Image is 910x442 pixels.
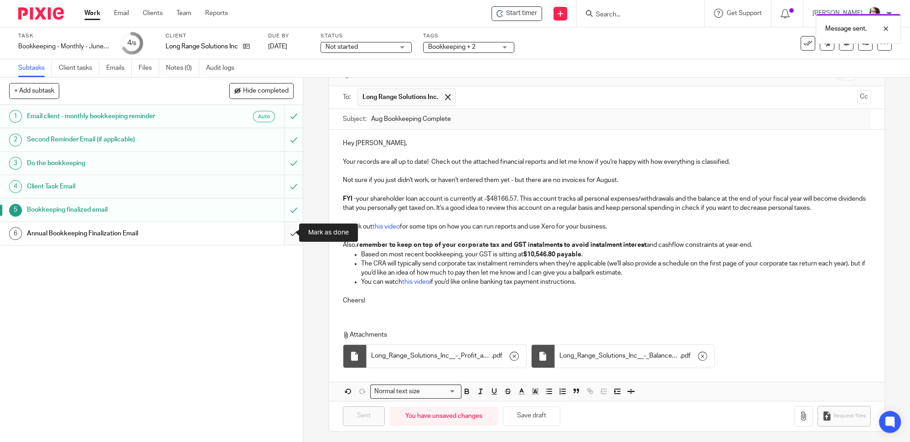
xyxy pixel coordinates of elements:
[27,156,192,170] h1: Do the bookkeeping
[428,44,476,50] span: Bookkeeping + 2
[343,114,367,124] label: Subject:
[491,6,542,21] div: Long Range Solutions Inc. - Bookkeeping - Monthly - June-August
[555,345,714,368] div: .
[114,9,129,18] a: Email
[9,227,22,240] div: 6
[165,32,257,40] label: Client
[343,93,353,102] label: To:
[372,387,422,396] span: Normal text size
[268,32,309,40] label: Due by
[343,157,871,166] p: Your records are all up to date! Check out the attached financial reports and let me know if you'...
[9,157,22,170] div: 3
[372,224,400,230] a: this video
[27,133,192,146] h1: Second Reminder Email (if applicable)
[166,59,199,77] a: Notes (0)
[9,83,59,99] button: + Add subtask
[817,406,870,426] button: Request files
[253,111,275,122] div: Auto
[357,242,646,248] strong: remember to keep on top of your corporate tax and GST instalments to avoid instalment interest
[326,44,358,50] span: Not started
[402,279,429,285] a: this video
[867,6,882,21] img: Kelsey%20Website-compressed%20Resized.jpg
[343,287,871,306] p: Cheers!
[343,196,356,202] strong: FYI -
[389,406,498,426] div: You have unsaved changes
[9,180,22,193] div: 4
[229,83,294,99] button: Hide completed
[681,351,691,360] span: pdf
[18,59,52,77] a: Subtasks
[18,32,109,40] label: Task
[131,41,136,46] small: /6
[205,9,228,18] a: Reports
[343,194,871,213] p: your shareholder loan account is currently at -$48166.57. This account tracks all personal expens...
[361,259,871,278] p: The CRA will typically send corporate tax instalment reminders when they're applicable (we'll als...
[343,240,871,250] p: Also, and cashflow constraints at year-end.
[18,7,64,20] img: Pixie
[559,351,680,360] span: Long_Range_Solutions_Inc__-_Balance_Sheet (5)
[361,250,871,259] p: Based on most recent bookkeeping, your GST is sitting at .
[825,24,867,33] p: Message sent.
[343,330,852,339] p: Attachments
[361,277,871,286] p: You can watch if you'd like online banking tax payment instructions.
[343,222,871,231] p: Check out for some tips on how you can run reports and use Xero for your business.
[206,59,241,77] a: Audit logs
[27,109,192,123] h1: Email client - monthly bookkeeping reminder
[127,38,136,48] div: 4
[143,9,163,18] a: Clients
[27,203,192,217] h1: Bookkeeping finalized email
[833,412,866,420] span: Request files
[343,176,871,185] p: Not sure if you just didn't work, or haven't entered them yet - but there are no invoices for Aug...
[106,59,132,77] a: Emails
[139,59,159,77] a: Files
[9,134,22,146] div: 2
[9,110,22,123] div: 1
[343,406,385,426] input: Sent
[523,251,581,258] strong: $10,546.80 payable
[176,9,191,18] a: Team
[367,345,526,368] div: .
[371,351,491,360] span: Long_Range_Solutions_Inc__-_Profit_and_Loss (4)
[59,59,99,77] a: Client tasks
[321,32,412,40] label: Status
[165,42,238,51] p: Long Range Solutions Inc.
[27,180,192,193] h1: Client Task Email
[27,227,192,240] h1: Annual Bookkeeping Finalization Email
[18,42,109,51] div: Bookkeeping - Monthly - June-August
[493,351,502,360] span: pdf
[362,93,438,102] span: Long Range Solutions Inc.
[370,385,461,399] div: Search for option
[343,139,871,148] p: Hey [PERSON_NAME],
[423,32,514,40] label: Tags
[9,204,22,217] div: 5
[243,88,289,95] span: Hide completed
[268,43,287,50] span: [DATE]
[503,406,560,426] button: Save draft
[84,9,100,18] a: Work
[423,387,456,396] input: Search for option
[857,90,871,104] button: Cc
